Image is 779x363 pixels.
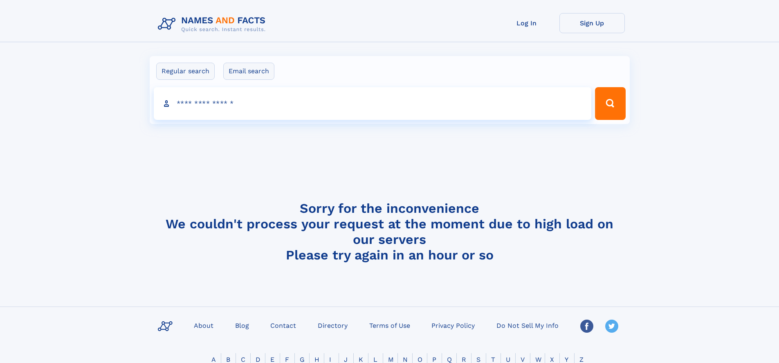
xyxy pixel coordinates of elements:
img: Twitter [605,320,618,333]
h4: Sorry for the inconvenience We couldn't process your request at the moment due to high load on ou... [155,201,625,263]
button: Search Button [595,87,625,120]
a: Sign Up [559,13,625,33]
input: search input [154,87,592,120]
img: Facebook [580,320,593,333]
a: Contact [267,319,299,331]
label: Regular search [156,63,215,80]
a: Blog [232,319,252,331]
a: Privacy Policy [428,319,478,331]
a: About [191,319,217,331]
a: Log In [494,13,559,33]
a: Directory [314,319,351,331]
label: Email search [223,63,274,80]
a: Terms of Use [366,319,413,331]
a: Do Not Sell My Info [493,319,562,331]
img: Logo Names and Facts [155,13,272,35]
